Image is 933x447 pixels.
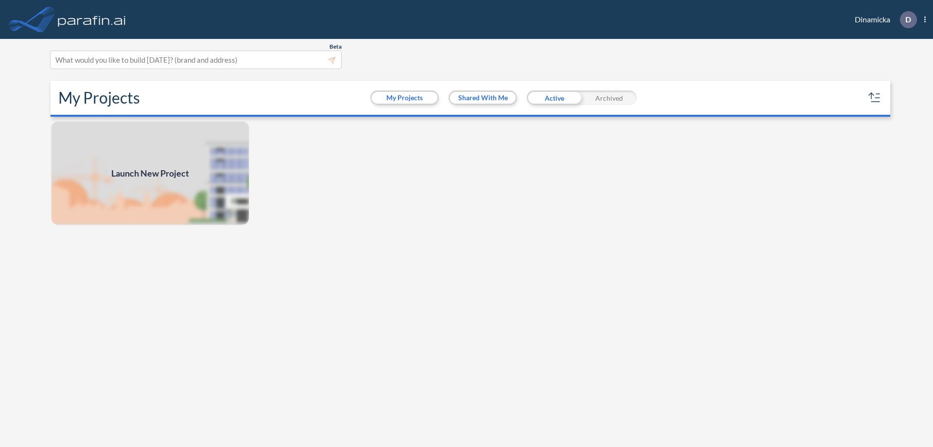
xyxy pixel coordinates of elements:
[905,15,911,24] p: D
[58,89,140,107] h2: My Projects
[840,11,926,28] div: Dinamicka
[51,121,250,226] img: add
[372,92,437,104] button: My Projects
[450,92,516,104] button: Shared With Me
[56,10,128,29] img: logo
[329,43,342,51] span: Beta
[867,90,882,106] button: sort
[111,167,189,180] span: Launch New Project
[51,121,250,226] a: Launch New Project
[582,90,637,105] div: Archived
[527,90,582,105] div: Active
